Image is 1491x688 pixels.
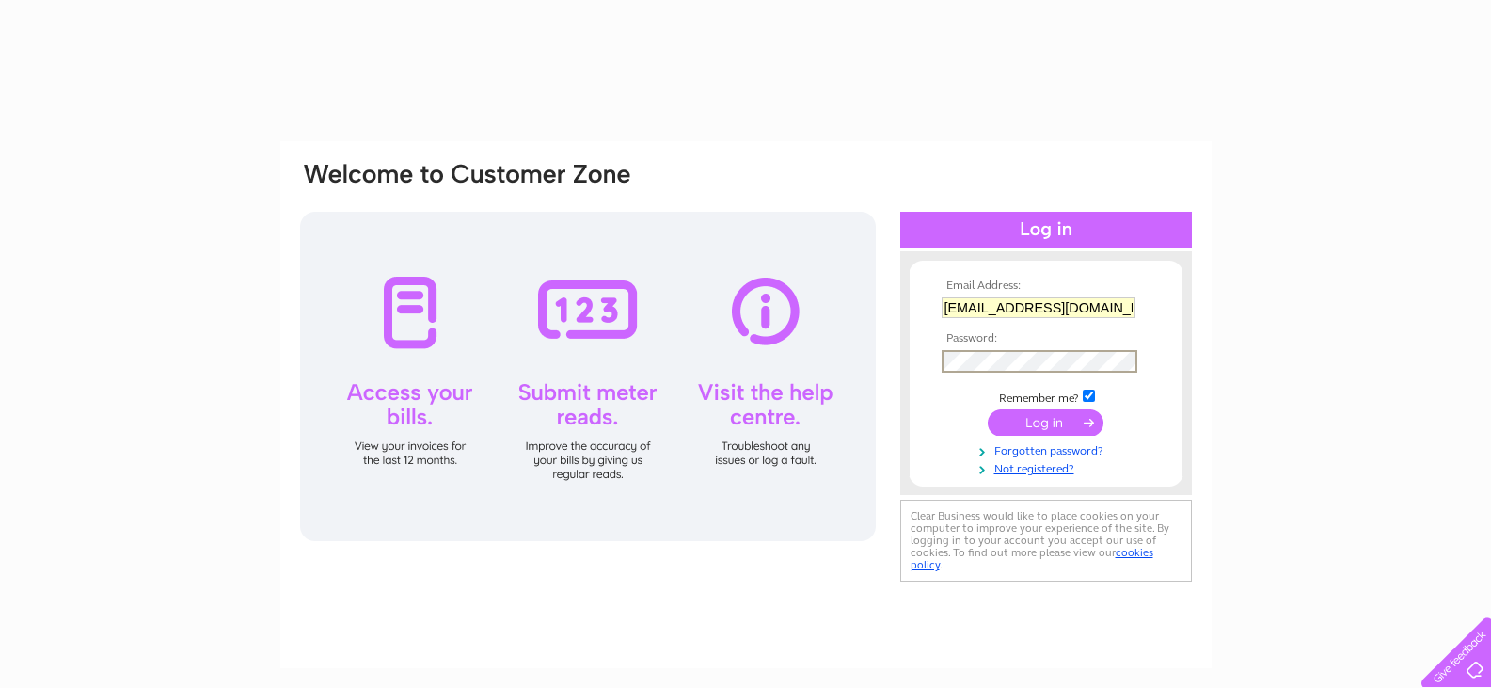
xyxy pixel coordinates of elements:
input: Submit [988,409,1103,436]
a: cookies policy [911,546,1153,571]
a: Not registered? [942,458,1155,476]
th: Password: [937,332,1155,345]
div: Clear Business would like to place cookies on your computer to improve your experience of the sit... [900,500,1192,582]
a: Forgotten password? [942,440,1155,458]
td: Remember me? [937,387,1155,406]
th: Email Address: [937,280,1155,293]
